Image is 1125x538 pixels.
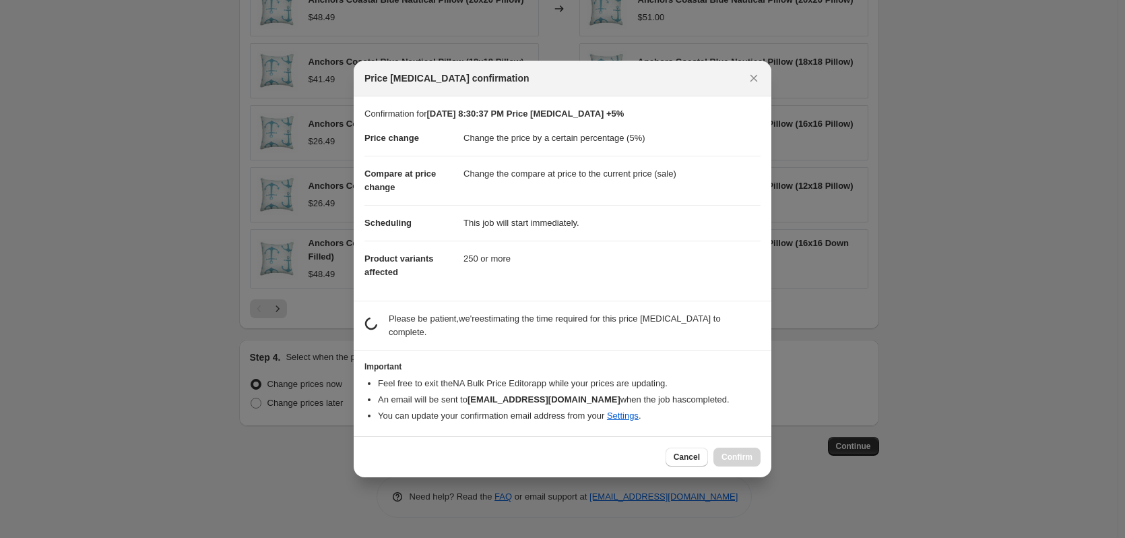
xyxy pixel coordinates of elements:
h3: Important [364,361,761,372]
button: Cancel [666,448,708,467]
span: Scheduling [364,218,412,228]
p: Confirmation for [364,107,761,121]
li: An email will be sent to when the job has completed . [378,393,761,407]
span: Price change [364,133,419,143]
dd: Change the compare at price to the current price (sale) [463,156,761,191]
span: Cancel [674,452,700,462]
b: [EMAIL_ADDRESS][DOMAIN_NAME] [468,394,620,405]
dd: 250 or more [463,241,761,276]
li: Feel free to exit the NA Bulk Price Editor app while your prices are updating. [378,377,761,390]
span: Product variants affected [364,253,434,277]
p: Please be patient, we're estimating the time required for this price [MEDICAL_DATA] to complete. [389,312,761,339]
button: Close [744,69,763,88]
dd: Change the price by a certain percentage (5%) [463,121,761,156]
b: [DATE] 8:30:37 PM Price [MEDICAL_DATA] +5% [426,109,624,119]
dd: This job will start immediately. [463,205,761,241]
a: Settings [607,411,639,421]
span: Price [MEDICAL_DATA] confirmation [364,71,529,85]
span: Compare at price change [364,169,436,192]
li: You can update your confirmation email address from your . [378,409,761,423]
